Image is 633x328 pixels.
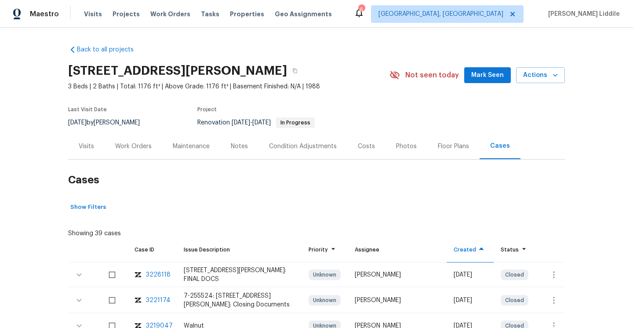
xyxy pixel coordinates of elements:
[197,107,217,112] span: Project
[146,270,171,279] div: 3228118
[79,142,94,151] div: Visits
[184,292,294,309] div: 7-255524: [STREET_ADDRESS][PERSON_NAME]: Closing Documents
[68,107,107,112] span: Last Visit Date
[396,142,417,151] div: Photos
[405,71,459,80] span: Not seen today
[68,226,121,238] div: Showing 39 cases
[269,142,337,151] div: Condition Adjustments
[68,117,150,128] div: by [PERSON_NAME]
[70,202,106,212] span: Show Filters
[277,120,314,125] span: In Progress
[309,296,340,305] span: Unknown
[516,67,565,84] button: Actions
[501,245,529,254] div: Status
[358,5,364,14] div: 6
[84,10,102,18] span: Visits
[252,120,271,126] span: [DATE]
[201,11,219,17] span: Tasks
[454,270,487,279] div: [DATE]
[454,296,487,305] div: [DATE]
[173,142,210,151] div: Maintenance
[275,10,332,18] span: Geo Assignments
[490,142,510,150] div: Cases
[135,296,142,305] img: zendesk-icon
[358,142,375,151] div: Costs
[355,245,440,254] div: Assignee
[113,10,140,18] span: Projects
[464,67,511,84] button: Mark Seen
[309,245,341,254] div: Priority
[135,270,170,279] a: zendesk-icon3228118
[197,120,315,126] span: Renovation
[68,66,287,75] h2: [STREET_ADDRESS][PERSON_NAME]
[355,296,440,305] div: [PERSON_NAME]
[523,70,558,81] span: Actions
[146,296,171,305] div: 3221174
[135,296,170,305] a: zendesk-icon3221174
[68,82,389,91] span: 3 Beds | 2 Baths | Total: 1176 ft² | Above Grade: 1176 ft² | Basement Finished: N/A | 1988
[184,245,294,254] div: Issue Description
[545,10,620,18] span: [PERSON_NAME] Liddile
[230,10,264,18] span: Properties
[135,270,142,279] img: zendesk-icon
[355,270,440,279] div: [PERSON_NAME]
[68,160,565,200] h2: Cases
[309,270,340,279] span: Unknown
[471,70,504,81] span: Mark Seen
[68,120,87,126] span: [DATE]
[287,63,303,79] button: Copy Address
[502,296,527,305] span: Closed
[502,270,527,279] span: Closed
[150,10,190,18] span: Work Orders
[438,142,469,151] div: Floor Plans
[135,245,170,254] div: Case ID
[378,10,503,18] span: [GEOGRAPHIC_DATA], [GEOGRAPHIC_DATA]
[184,266,294,284] div: [STREET_ADDRESS][PERSON_NAME]: FINAL DOCS
[30,10,59,18] span: Maestro
[231,142,248,151] div: Notes
[454,245,487,254] div: Created
[232,120,271,126] span: -
[68,200,108,214] button: Show Filters
[115,142,152,151] div: Work Orders
[232,120,250,126] span: [DATE]
[68,45,153,54] a: Back to all projects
